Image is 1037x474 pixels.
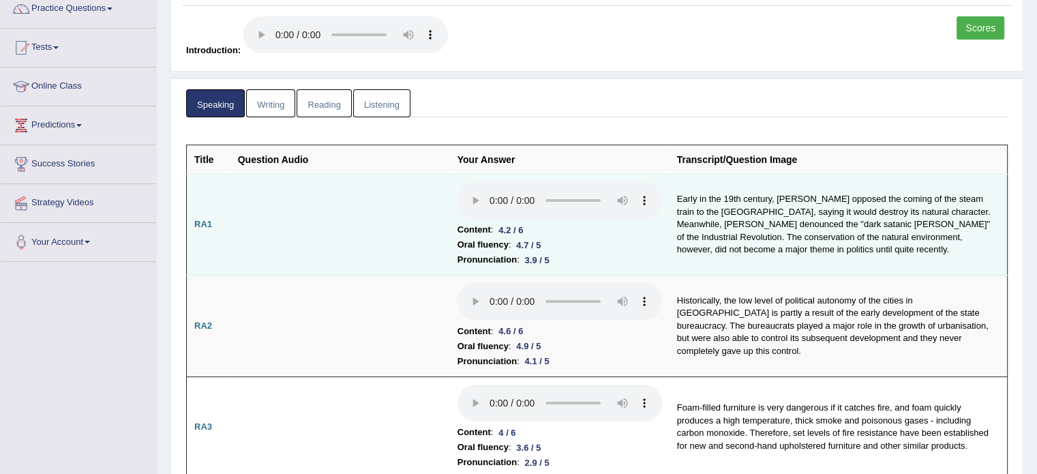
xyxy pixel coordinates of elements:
[457,425,491,440] b: Content
[511,238,546,252] div: 4.7 / 5
[493,223,528,237] div: 4.2 / 6
[457,339,509,354] b: Oral fluency
[457,237,662,252] li: :
[511,441,546,455] div: 3.6 / 5
[457,425,662,440] li: :
[520,456,555,470] div: 2.9 / 5
[1,68,156,102] a: Online Class
[194,219,212,229] b: RA1
[186,89,245,117] a: Speaking
[457,455,517,470] b: Pronunciation
[457,339,662,354] li: :
[297,89,351,117] a: Reading
[230,145,450,174] th: Question Audio
[457,455,662,470] li: :
[457,252,517,267] b: Pronunciation
[187,145,230,174] th: Title
[670,145,1008,174] th: Transcript/Question Image
[457,324,662,339] li: :
[246,89,295,117] a: Writing
[670,174,1008,276] td: Early in the 19th century, [PERSON_NAME] opposed the coming of the steam train to the [GEOGRAPHIC...
[1,29,156,63] a: Tests
[1,184,156,218] a: Strategy Videos
[457,440,509,455] b: Oral fluency
[450,145,670,174] th: Your Answer
[457,324,491,339] b: Content
[1,106,156,140] a: Predictions
[511,339,546,353] div: 4.9 / 5
[457,354,662,369] li: :
[194,421,212,432] b: RA3
[186,45,241,55] span: Introduction:
[520,354,555,368] div: 4.1 / 5
[194,321,212,331] b: RA2
[493,426,521,440] div: 4 / 6
[493,324,528,338] div: 4.6 / 6
[353,89,410,117] a: Listening
[457,252,662,267] li: :
[670,276,1008,377] td: Historically, the low level of political autonomy of the cities in [GEOGRAPHIC_DATA] is partly a ...
[457,440,662,455] li: :
[457,354,517,369] b: Pronunciation
[457,222,491,237] b: Content
[520,253,555,267] div: 3.9 / 5
[1,223,156,257] a: Your Account
[457,237,509,252] b: Oral fluency
[957,16,1004,40] a: Scores
[1,145,156,179] a: Success Stories
[457,222,662,237] li: :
